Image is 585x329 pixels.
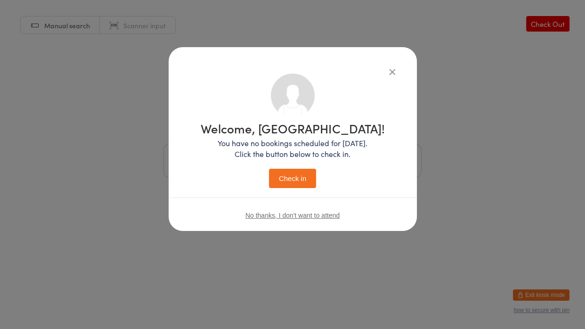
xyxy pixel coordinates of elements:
[245,212,340,219] button: No thanks, I don't want to attend
[271,74,315,117] img: no_photo.png
[269,169,316,188] button: Check in
[201,138,385,159] p: You have no bookings scheduled for [DATE]. Click the button below to check in.
[201,122,385,134] h1: Welcome, [GEOGRAPHIC_DATA]!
